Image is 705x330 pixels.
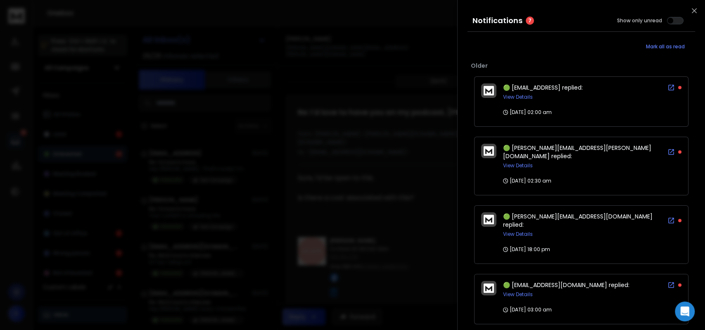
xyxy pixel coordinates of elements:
span: 7 [526,17,534,25]
p: [DATE] 03:00 am [503,306,552,313]
span: 🟢 [EMAIL_ADDRESS][DOMAIN_NAME] replied: [503,281,629,289]
p: [DATE] 18:00 pm [503,246,550,253]
img: logo [484,283,494,293]
button: View Details [503,94,533,100]
span: 🟢 [PERSON_NAME][EMAIL_ADDRESS][PERSON_NAME][DOMAIN_NAME] replied: [503,144,651,160]
button: Mark all as read [636,38,695,55]
p: [DATE] 02:30 am [503,178,551,184]
button: View Details [503,162,533,169]
img: logo [484,86,494,95]
div: Open Intercom Messenger [675,302,695,321]
label: Show only unread [617,17,662,24]
h3: Notifications [472,15,522,26]
p: Older [471,62,692,70]
button: View Details [503,291,533,298]
img: logo [484,146,494,156]
span: Mark all as read [646,43,685,50]
img: logo [484,215,494,224]
p: [DATE] 02:00 am [503,109,552,116]
button: View Details [503,231,533,237]
span: 🟢 [EMAIL_ADDRESS] replied: [503,83,583,92]
span: 🟢 [PERSON_NAME][EMAIL_ADDRESS][DOMAIN_NAME] replied: [503,212,653,229]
